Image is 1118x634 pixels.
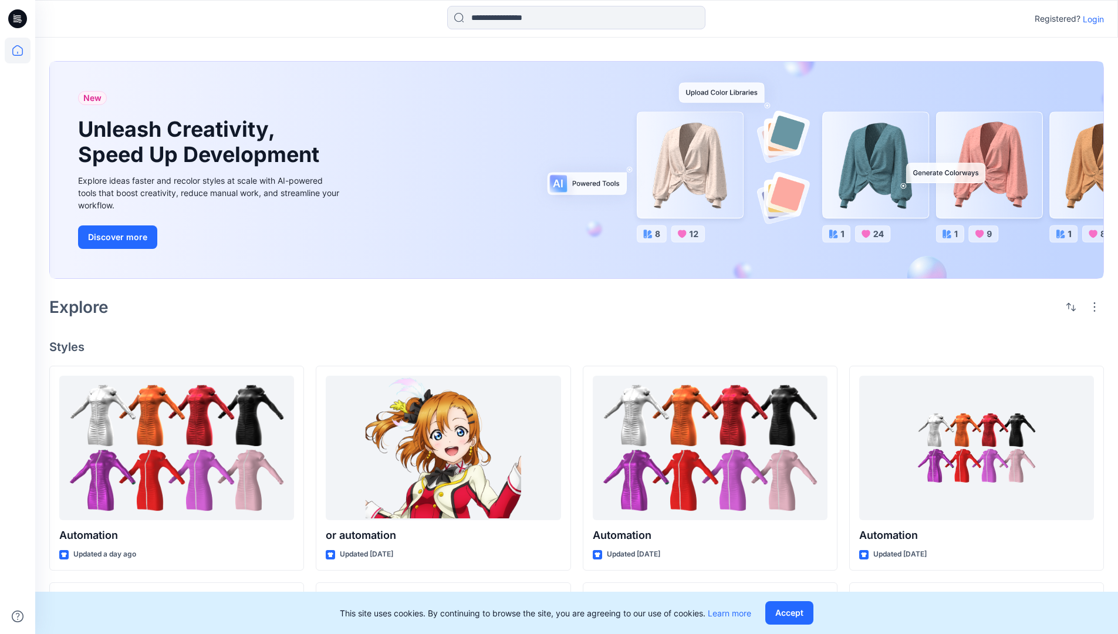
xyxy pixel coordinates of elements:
[78,174,342,211] div: Explore ideas faster and recolor styles at scale with AI-powered tools that boost creativity, red...
[59,527,294,544] p: Automation
[340,548,393,561] p: Updated [DATE]
[607,548,660,561] p: Updated [DATE]
[49,298,109,316] h2: Explore
[873,548,927,561] p: Updated [DATE]
[859,376,1094,521] a: Automation
[59,376,294,521] a: Automation
[73,548,136,561] p: Updated a day ago
[340,607,751,619] p: This site uses cookies. By continuing to browse the site, you are agreeing to our use of cookies.
[78,225,157,249] button: Discover more
[78,225,342,249] a: Discover more
[78,117,325,167] h1: Unleash Creativity, Speed Up Development
[1083,13,1104,25] p: Login
[1035,12,1080,26] p: Registered?
[326,376,560,521] a: or automation
[708,608,751,618] a: Learn more
[83,91,102,105] span: New
[593,527,827,544] p: Automation
[859,527,1094,544] p: Automation
[49,340,1104,354] h4: Styles
[326,527,560,544] p: or automation
[593,376,827,521] a: Automation
[765,601,813,625] button: Accept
